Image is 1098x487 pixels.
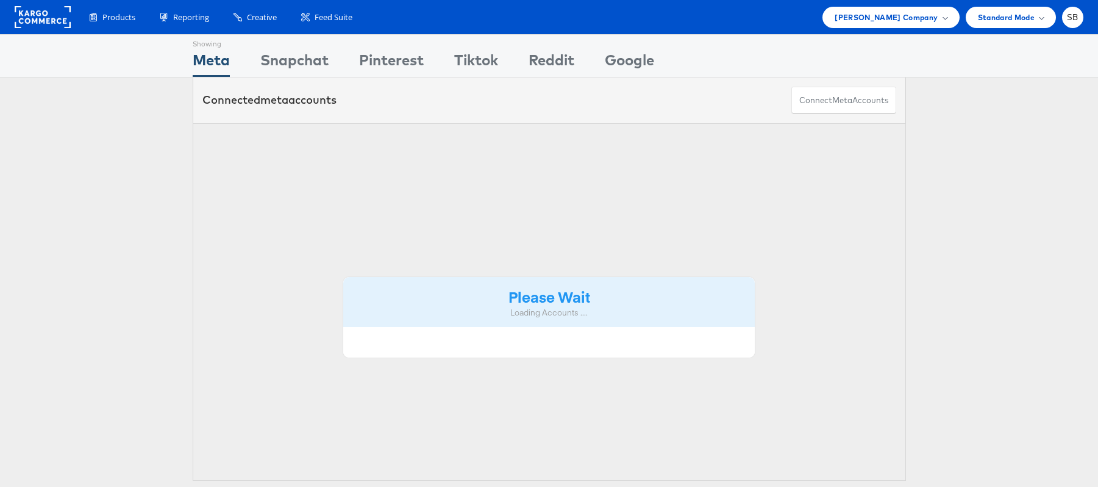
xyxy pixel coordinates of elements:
span: [PERSON_NAME] Company [835,11,938,24]
span: SB [1067,13,1078,21]
div: Pinterest [359,49,424,77]
div: Meta [193,49,230,77]
span: Feed Suite [315,12,352,23]
div: Showing [193,35,230,49]
div: Loading Accounts .... [352,307,746,319]
div: Reddit [529,49,574,77]
span: Standard Mode [978,11,1035,24]
span: meta [260,93,288,107]
span: meta [832,95,852,106]
div: Tiktok [454,49,498,77]
button: ConnectmetaAccounts [791,87,896,114]
div: Snapchat [260,49,329,77]
div: Connected accounts [202,92,337,108]
strong: Please Wait [508,286,590,306]
span: Products [102,12,135,23]
span: Reporting [173,12,209,23]
span: Creative [247,12,277,23]
div: Google [605,49,654,77]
